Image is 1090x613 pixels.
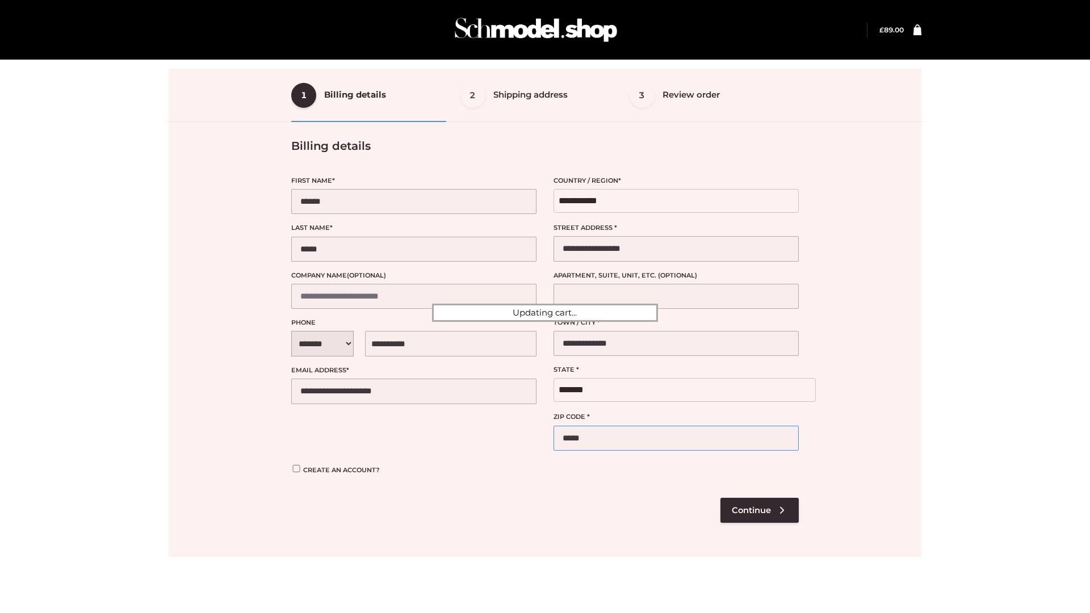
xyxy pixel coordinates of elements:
span: £ [879,26,884,34]
a: £89.00 [879,26,904,34]
div: Updating cart... [432,304,658,322]
img: Schmodel Admin 964 [451,7,621,52]
bdi: 89.00 [879,26,904,34]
